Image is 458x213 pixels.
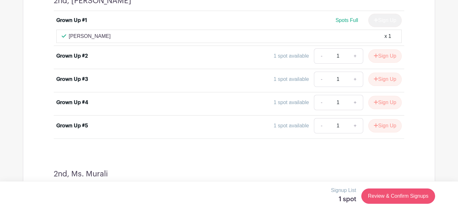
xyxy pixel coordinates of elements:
[56,122,88,130] div: Grown Up #5
[314,48,329,64] a: -
[56,17,87,24] div: Grown Up #1
[368,73,402,86] button: Sign Up
[56,75,88,83] div: Grown Up #3
[314,118,329,133] a: -
[54,169,108,179] h4: 2nd, Ms. Murali
[347,95,363,110] a: +
[368,96,402,109] button: Sign Up
[314,72,329,87] a: -
[347,118,363,133] a: +
[274,122,309,130] div: 1 spot available
[331,187,356,194] p: Signup List
[361,188,435,204] a: Review & Confirm Signups
[69,32,111,40] p: [PERSON_NAME]
[56,99,88,106] div: Grown Up #4
[368,119,402,132] button: Sign Up
[274,52,309,60] div: 1 spot available
[368,49,402,63] button: Sign Up
[331,195,356,203] h5: 1 spot
[385,32,391,40] div: x 1
[314,95,329,110] a: -
[347,48,363,64] a: +
[274,75,309,83] div: 1 spot available
[336,18,358,23] span: Spots Full
[56,52,88,60] div: Grown Up #2
[347,72,363,87] a: +
[274,99,309,106] div: 1 spot available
